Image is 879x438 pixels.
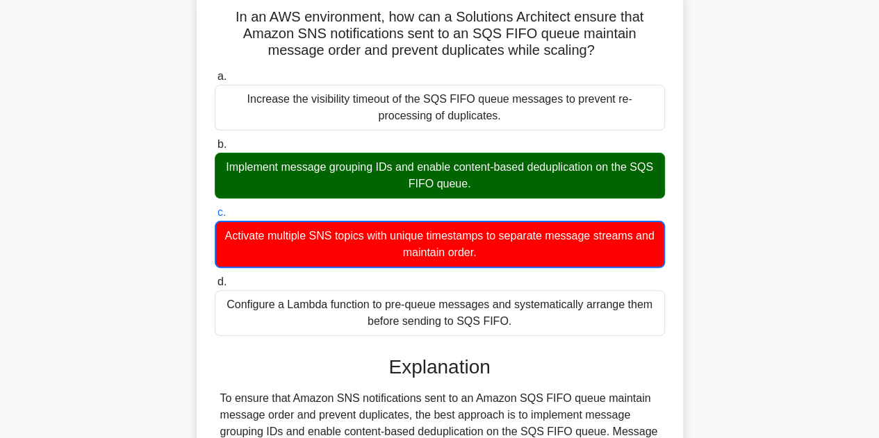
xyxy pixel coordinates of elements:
div: Configure a Lambda function to pre-queue messages and systematically arrange them before sending ... [215,290,665,336]
h3: Explanation [223,355,657,379]
div: Increase the visibility timeout of the SQS FIFO queue messages to prevent re-processing of duplic... [215,85,665,130]
div: Implement message grouping IDs and enable content-based deduplication on the SQS FIFO queue. [215,153,665,199]
div: Activate multiple SNS topics with unique timestamps to separate message streams and maintain order. [215,221,665,268]
span: c. [217,206,226,218]
span: d. [217,276,227,287]
span: a. [217,70,227,82]
span: b. [217,138,227,150]
h5: In an AWS environment, how can a Solutions Architect ensure that Amazon SNS notifications sent to... [213,8,666,60]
